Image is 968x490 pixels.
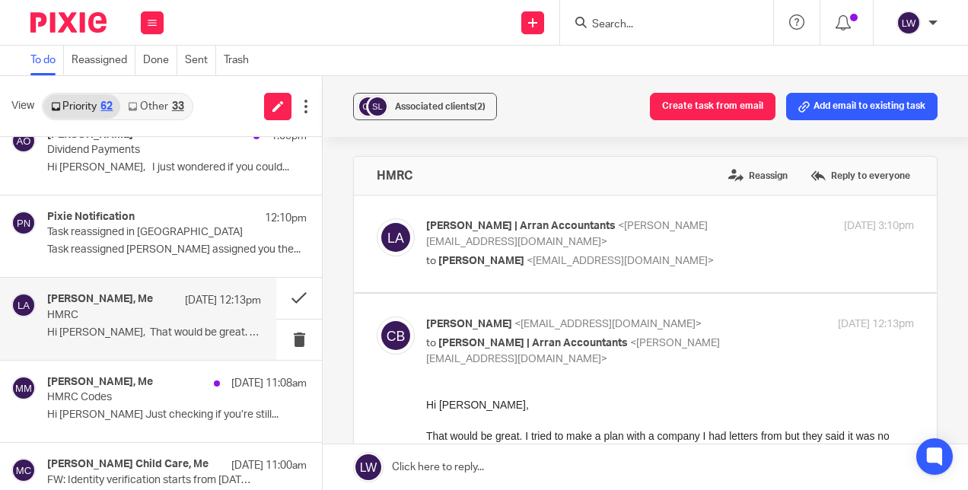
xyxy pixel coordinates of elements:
h4: [PERSON_NAME], Me [47,376,153,389]
input: Search [591,18,728,32]
h4: HMRC [377,168,412,183]
h4: [PERSON_NAME], Me [47,293,153,306]
img: svg%3E [366,95,389,118]
span: <[EMAIL_ADDRESS][DOMAIN_NAME]> [527,256,714,266]
p: Task reassigned in [GEOGRAPHIC_DATA] [47,226,255,239]
span: [PERSON_NAME] | Arran Accountants [438,338,628,348]
p: [DATE] 11:00am [231,458,307,473]
label: Reply to everyone [807,164,914,187]
p: Hi [PERSON_NAME], That would be great. I tried... [47,326,261,339]
p: [DATE] 3:10pm [844,218,914,234]
img: svg%3E [11,211,36,235]
span: [PERSON_NAME] [426,319,512,329]
span: to [426,256,436,266]
div: 62 [100,101,113,112]
span: [PERSON_NAME] | Arran Accountants [426,221,616,231]
a: Reassigned [72,46,135,75]
a: Other33 [120,94,191,119]
h4: [PERSON_NAME] Child Care, Me [47,458,209,471]
p: FW: Identity verification starts from [DATE] – are you ready? [47,474,255,487]
span: [PERSON_NAME] [438,256,524,266]
a: Sent [185,46,216,75]
div: 33 [172,101,184,112]
img: svg%3E [896,11,921,35]
img: svg%3E [11,376,36,400]
p: [DATE] 11:08am [231,376,307,391]
a: Trash [224,46,256,75]
span: <[PERSON_NAME][EMAIL_ADDRESS][DOMAIN_NAME]> [426,221,708,247]
span: <[EMAIL_ADDRESS][DOMAIN_NAME]> [514,319,702,329]
img: svg%3E [11,129,36,153]
p: Hi [PERSON_NAME] Just checking if you’re still... [47,409,307,422]
p: HMRC Codes [47,391,255,404]
img: Pixie [30,12,107,33]
p: 12:10pm [265,211,307,226]
a: Done [143,46,177,75]
p: Task reassigned [PERSON_NAME] assigned you the... [47,243,307,256]
img: svg%3E [357,95,380,118]
h4: Pixie Notification [47,211,135,224]
button: Create task from email [650,93,775,120]
p: [DATE] 12:13pm [838,317,914,332]
span: to [426,338,436,348]
a: Priority62 [43,94,120,119]
span: <[PERSON_NAME][EMAIL_ADDRESS][DOMAIN_NAME]> [426,338,720,364]
span: Associated clients [395,102,486,111]
label: Reassign [724,164,791,187]
span: (2) [474,102,486,111]
p: Dividend Payments [47,144,255,157]
img: svg%3E [11,293,36,317]
a: To do [30,46,64,75]
p: HMRC [47,309,218,322]
p: [DATE] 12:13pm [185,293,261,308]
button: Associated clients(2) [353,93,497,120]
p: Hi [PERSON_NAME], I just wondered if you could... [47,161,307,174]
img: svg%3E [11,458,36,482]
img: svg%3E [377,218,415,256]
span: View [11,98,34,114]
img: svg%3E [377,317,415,355]
button: Add email to existing task [786,93,938,120]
